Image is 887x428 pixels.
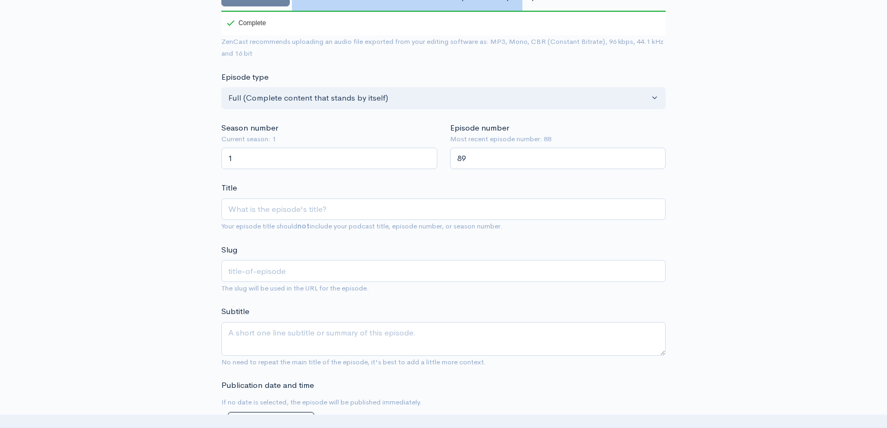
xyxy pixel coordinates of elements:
[221,71,268,83] label: Episode type
[221,305,249,318] label: Subtitle
[221,198,666,220] input: What is the episode's title?
[221,37,664,58] small: ZenCast recommends uploading an audio file exported from your editing software as: MP3, Mono, CBR...
[221,122,278,134] label: Season number
[221,244,237,256] label: Slug
[227,20,266,26] div: Complete
[450,134,666,144] small: Most recent episode number: 88
[221,11,666,12] div: 100%
[221,284,369,293] small: The slug will be used in the URL for the episode.
[228,92,649,104] div: Full (Complete content that stands by itself)
[450,122,509,134] label: Episode number
[221,379,314,392] label: Publication date and time
[221,260,666,282] input: title-of-episode
[221,357,486,366] small: No need to repeat the main title of the episode, it's best to add a little more context.
[221,221,503,231] small: Your episode title should include your podcast title, episode number, or season number.
[297,221,310,231] strong: not
[221,11,268,35] div: Complete
[221,182,237,194] label: Title
[221,148,437,170] input: Enter season number for this episode
[221,398,422,407] small: If no date is selected, the episode will be published immediately.
[450,148,666,170] input: Enter episode number
[221,134,437,144] small: Current season: 1
[221,87,666,109] button: Full (Complete content that stands by itself)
